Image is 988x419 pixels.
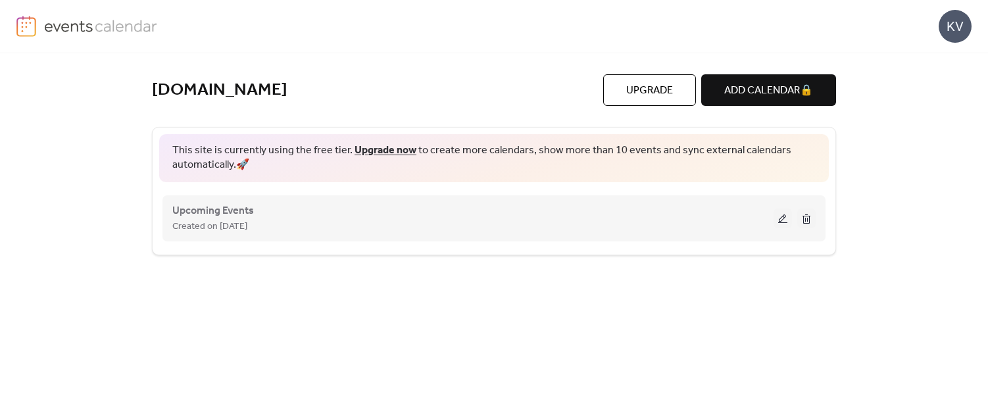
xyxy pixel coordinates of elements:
[172,219,247,235] span: Created on [DATE]
[172,207,254,214] a: Upcoming Events
[939,10,972,43] div: KV
[355,140,416,160] a: Upgrade now
[603,74,696,106] button: Upgrade
[152,80,287,101] a: [DOMAIN_NAME]
[16,16,36,37] img: logo
[626,83,673,99] span: Upgrade
[172,203,254,219] span: Upcoming Events
[172,143,816,173] span: This site is currently using the free tier. to create more calendars, show more than 10 events an...
[44,16,158,36] img: logo-type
